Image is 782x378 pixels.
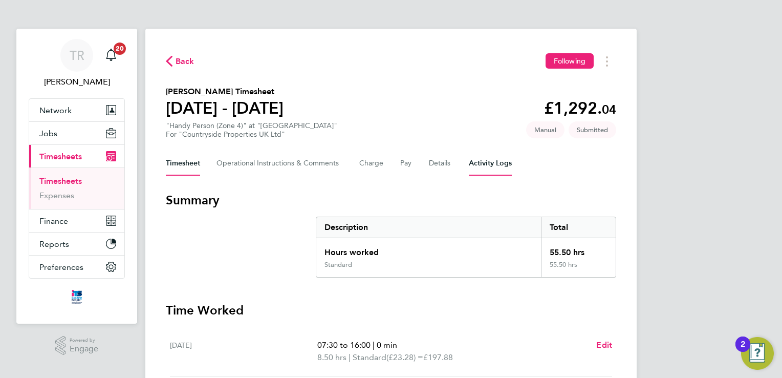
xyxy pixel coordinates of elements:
[541,217,616,238] div: Total
[316,238,541,261] div: Hours worked
[70,289,84,305] img: itsconstruction-logo-retina.png
[598,53,616,69] button: Timesheets Menu
[166,98,284,118] h1: [DATE] - [DATE]
[569,121,616,138] span: This timesheet is Submitted.
[541,261,616,277] div: 55.50 hrs
[469,151,512,176] button: Activity Logs
[377,340,397,350] span: 0 min
[602,102,616,117] span: 04
[554,56,585,66] span: Following
[70,345,98,353] span: Engage
[29,99,124,121] button: Network
[101,39,121,72] a: 20
[541,238,616,261] div: 55.50 hrs
[114,43,126,55] span: 20
[29,209,124,232] button: Finance
[596,339,612,351] a: Edit
[216,151,343,176] button: Operational Instructions & Comments
[29,256,124,278] button: Preferences
[39,129,57,138] span: Jobs
[70,336,98,345] span: Powered by
[39,176,82,186] a: Timesheets
[166,86,284,98] h2: [PERSON_NAME] Timesheet
[166,302,616,319] h3: Time Worked
[55,336,99,355] a: Powered byEngage
[39,191,74,200] a: Expenses
[166,55,194,68] button: Back
[317,352,346,362] span: 8.50 hrs
[317,340,371,350] span: 07:30 to 16:00
[29,39,125,88] a: TR[PERSON_NAME]
[29,289,125,305] a: Go to home page
[596,340,612,350] span: Edit
[170,339,317,364] div: [DATE]
[29,167,124,209] div: Timesheets
[316,217,541,238] div: Description
[166,130,337,139] div: For "Countryside Properties UK Ltd"
[316,217,616,278] div: Summary
[176,55,194,68] span: Back
[741,344,745,358] div: 2
[386,352,423,362] span: (£23.28) =
[70,49,84,62] span: TR
[353,351,386,364] span: Standard
[423,352,453,362] span: £197.88
[39,239,69,249] span: Reports
[166,192,616,208] h3: Summary
[166,121,337,139] div: "Handy Person (Zone 4)" at "[GEOGRAPHIC_DATA]"
[29,76,125,88] span: Tanya Rowse
[429,151,452,176] button: Details
[39,152,82,161] span: Timesheets
[16,29,137,324] nav: Main navigation
[29,233,124,255] button: Reports
[400,151,412,176] button: Pay
[741,337,774,370] button: Open Resource Center, 2 new notifications
[39,216,68,226] span: Finance
[324,261,352,269] div: Standard
[349,352,351,362] span: |
[359,151,384,176] button: Charge
[546,53,594,69] button: Following
[39,106,72,115] span: Network
[39,262,83,272] span: Preferences
[29,122,124,144] button: Jobs
[166,151,200,176] button: Timesheet
[544,98,616,118] app-decimal: £1,292.
[373,340,375,350] span: |
[526,121,564,138] span: This timesheet was manually created.
[29,145,124,167] button: Timesheets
